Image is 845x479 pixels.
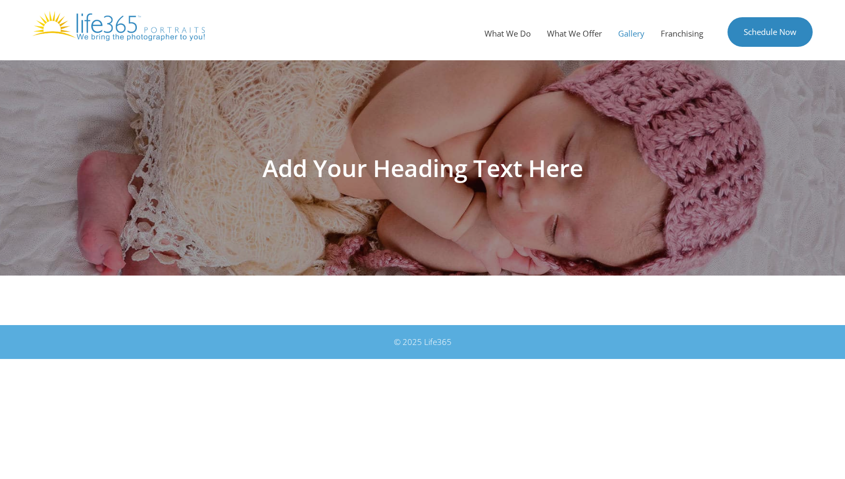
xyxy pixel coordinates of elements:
[653,17,711,50] a: Franchising
[610,17,653,50] a: Gallery
[728,17,813,47] a: Schedule Now
[32,11,205,41] img: Life365
[539,17,610,50] a: What We Offer
[121,156,724,180] h1: Add Your Heading Text Here
[126,336,719,348] div: © 2025 Life365
[476,17,539,50] a: What We Do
